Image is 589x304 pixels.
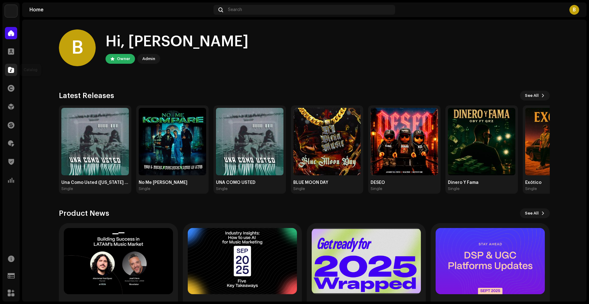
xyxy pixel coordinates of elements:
span: See All [525,207,539,219]
img: 11908429-0a35-4b93-8273-cf50c59ef73e [5,5,17,17]
div: Single [448,186,460,191]
div: Single [525,186,537,191]
div: Hi, [PERSON_NAME] [106,32,248,51]
span: See All [525,89,539,102]
img: 6f75f797-0c68-4de5-9518-e2c382044606 [216,108,283,175]
div: Admin [142,55,155,63]
div: B [569,5,579,15]
div: Single [216,186,228,191]
div: Owner [117,55,130,63]
span: Search [228,7,242,12]
button: See All [520,208,550,218]
div: DESEO [371,180,438,185]
h3: Product News [59,208,109,218]
img: d1ef4c99-a36a-4c91-9624-2ddd8482c826 [61,108,129,175]
img: da4323b6-f3ab-4fce-a01a-2d59a49603a5 [448,108,515,175]
div: Dinero Y Fama [448,180,515,185]
img: 388cc31f-5a54-4246-92d3-f0e893a62849 [293,108,361,175]
img: 12bc25a2-77e6-40e2-b371-856231c3c59d [371,108,438,175]
div: Single [61,186,73,191]
div: BLUE MOON DAY [293,180,361,185]
img: c835eb8a-f5fc-4553-9b41-89ab8f71fd6a [139,108,206,175]
div: Home [29,7,211,12]
h3: Latest Releases [59,91,114,101]
div: B [59,29,96,66]
div: Una Como Usted ([US_STATE] VERSIÓN) [61,180,129,185]
div: Single [139,186,150,191]
div: UNA COMO USTED [216,180,283,185]
div: Single [371,186,382,191]
button: See All [520,91,550,101]
div: No Me [PERSON_NAME] [139,180,206,185]
div: Single [293,186,305,191]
